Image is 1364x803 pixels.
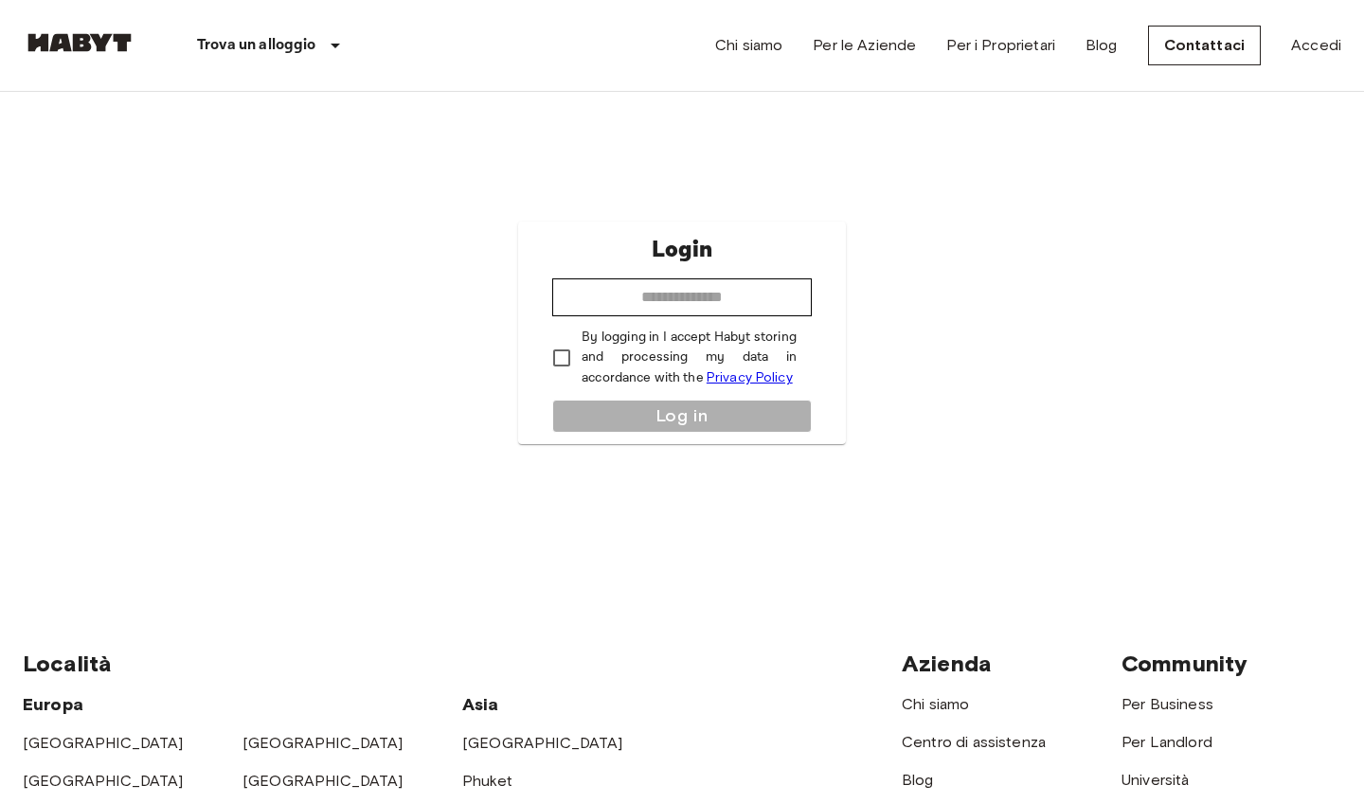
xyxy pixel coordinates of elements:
[1122,771,1190,789] a: Università
[462,694,499,715] span: Asia
[902,733,1046,751] a: Centro di assistenza
[1148,26,1262,65] a: Contattaci
[1122,650,1247,677] span: Community
[707,369,793,385] a: Privacy Policy
[1291,34,1341,57] a: Accedi
[902,695,969,713] a: Chi siamo
[1086,34,1118,57] a: Blog
[242,734,404,752] a: [GEOGRAPHIC_DATA]
[23,33,136,52] img: Habyt
[582,328,797,388] p: By logging in I accept Habyt storing and processing my data in accordance with the
[1122,733,1212,751] a: Per Landlord
[902,650,992,677] span: Azienda
[1122,695,1213,713] a: Per Business
[197,34,316,57] p: Trova un alloggio
[23,650,112,677] span: Località
[652,233,712,267] p: Login
[23,734,184,752] a: [GEOGRAPHIC_DATA]
[902,771,934,789] a: Blog
[242,772,404,790] a: [GEOGRAPHIC_DATA]
[462,772,512,790] a: Phuket
[462,734,623,752] a: [GEOGRAPHIC_DATA]
[813,34,916,57] a: Per le Aziende
[946,34,1055,57] a: Per i Proprietari
[23,694,83,715] span: Europa
[23,772,184,790] a: [GEOGRAPHIC_DATA]
[715,34,782,57] a: Chi siamo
